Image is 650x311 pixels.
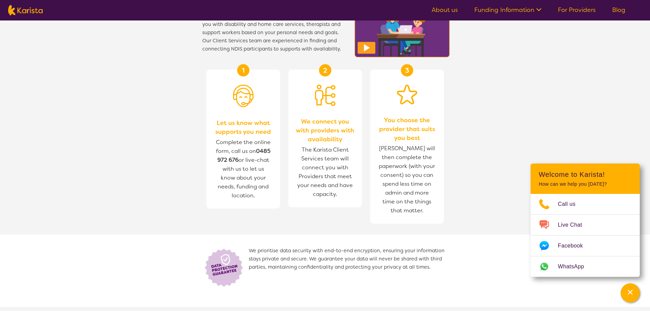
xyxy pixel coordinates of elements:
[377,142,437,217] span: [PERSON_NAME] will then complete the paperwork (with your consent) so you can spend less time on ...
[319,64,331,76] div: 2
[377,116,437,142] span: You choose the provider that suits you best
[397,85,417,104] img: Star icon
[539,181,632,187] p: How can we help you [DATE]?
[558,199,584,209] span: Call us
[295,117,355,144] span: We connect you with providers with availability
[216,139,271,199] span: Complete the online form, call us on or live-chat with us to let us know about your needs, fundin...
[8,5,43,15] img: Karista logo
[401,64,413,76] div: 3
[621,283,640,302] button: Channel Menu
[539,170,632,179] h2: Welcome to Karista!
[213,118,273,136] span: Let us know what supports you need
[202,247,249,288] img: Lock icon
[531,194,640,277] ul: Choose channel
[531,256,640,277] a: Web link opens in a new tab.
[202,12,346,53] span: Karista provides a free, independent service connecting you with disability and home care service...
[432,6,458,14] a: About us
[249,247,448,288] span: We prioritise data security with end-to-end encryption, ensuring your information stays private a...
[612,6,625,14] a: Blog
[558,220,590,230] span: Live Chat
[237,64,249,76] div: 1
[233,85,254,107] img: Person with headset icon
[295,144,355,200] span: The Karista Client Services team will connect you with Providers that meet your needs and have ca...
[474,6,541,14] a: Funding Information
[558,6,596,14] a: For Providers
[558,261,592,272] span: WhatsApp
[558,241,591,251] span: Facebook
[531,164,640,277] div: Channel Menu
[315,85,335,106] img: Person being matched to services icon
